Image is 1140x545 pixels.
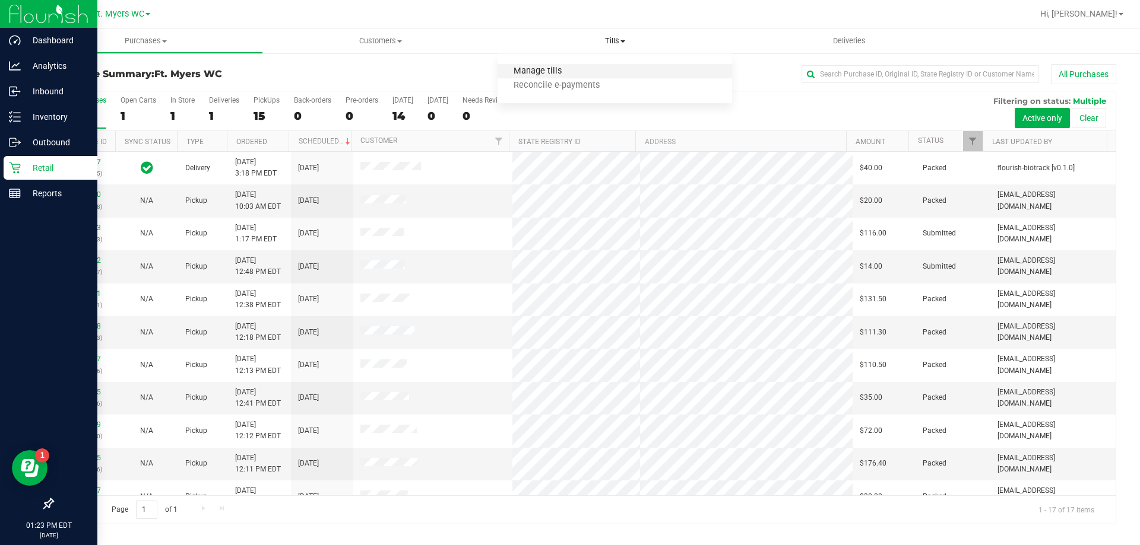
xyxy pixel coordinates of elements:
span: Customers [264,36,497,46]
div: [DATE] [392,96,413,104]
span: [DATE] [298,425,319,436]
div: Deliveries [209,96,239,104]
div: Needs Review [463,96,506,104]
div: 1 [121,109,156,123]
div: 0 [463,109,506,123]
a: Status [918,136,943,145]
span: Reconcile e-payments [498,81,616,91]
span: 1 - 17 of 17 items [1029,501,1104,518]
span: [DATE] [298,491,319,502]
span: [DATE] [298,195,319,206]
span: Submitted [923,228,956,239]
button: N/A [140,195,153,206]
span: $110.50 [860,359,886,371]
span: Pickup [185,425,207,436]
span: Not Applicable [140,328,153,336]
span: [DATE] 12:11 PM EDT [235,452,281,475]
span: [DATE] [298,359,319,371]
button: Clear [1072,108,1106,128]
a: Ordered [236,138,267,146]
span: Pickup [185,458,207,469]
a: 11832927 [68,486,101,495]
span: Pickup [185,261,207,272]
span: [DATE] 12:48 PM EDT [235,255,281,278]
button: N/A [140,294,153,305]
span: Packed [923,491,946,502]
div: Open Carts [121,96,156,104]
a: 11833739 [68,420,101,429]
span: [DATE] [298,162,319,174]
iframe: Resource center [12,450,47,486]
button: All Purchases [1051,64,1116,84]
a: Scheduled [299,137,353,145]
span: [DATE] 3:18 PM EDT [235,157,277,179]
span: [EMAIL_ADDRESS][DOMAIN_NAME] [997,353,1109,376]
div: 1 [209,109,239,123]
span: Packed [923,359,946,371]
div: PickUps [254,96,280,104]
span: Pickup [185,491,207,502]
span: Tills [498,36,732,46]
div: Pre-orders [346,96,378,104]
p: [DATE] [5,531,92,540]
span: Manage tills [498,66,578,77]
span: [EMAIL_ADDRESS][DOMAIN_NAME] [997,255,1109,278]
span: $20.00 [860,195,882,206]
span: Packed [923,392,946,403]
p: Analytics [21,59,92,73]
a: Purchases [28,28,263,53]
span: [DATE] 12:12 PM EDT [235,419,281,442]
button: Active only [1015,108,1070,128]
span: Not Applicable [140,393,153,401]
span: [EMAIL_ADDRESS][DOMAIN_NAME] [997,321,1109,343]
div: In Store [170,96,195,104]
inline-svg: Outbound [9,136,21,148]
a: Last Updated By [992,138,1052,146]
span: $72.00 [860,425,882,436]
span: [EMAIL_ADDRESS][DOMAIN_NAME] [997,189,1109,212]
span: [DATE] [298,458,319,469]
inline-svg: Inbound [9,85,21,97]
span: [DATE] [298,261,319,272]
span: Pickup [185,327,207,338]
h3: Purchase Summary: [52,69,407,79]
a: 11834301 [68,289,101,298]
div: 0 [294,109,331,123]
a: Tills Manage tills Reconcile e-payments [498,28,732,53]
div: [DATE] [427,96,448,104]
p: Retail [21,161,92,175]
span: Packed [923,162,946,174]
span: [EMAIL_ADDRESS][DOMAIN_NAME] [997,485,1109,508]
span: [DATE] [298,294,319,305]
span: $111.30 [860,327,886,338]
div: 14 [392,109,413,123]
th: Address [635,131,846,152]
a: 11834723 [68,224,101,232]
span: Packed [923,294,946,305]
span: [DATE] 1:17 PM EDT [235,222,277,245]
span: [DATE] 12:38 PM EDT [235,288,281,311]
span: Deliveries [817,36,882,46]
span: Not Applicable [140,295,153,303]
span: [EMAIL_ADDRESS][DOMAIN_NAME] [997,222,1109,245]
span: Page of 1 [102,501,187,519]
span: [EMAIL_ADDRESS][DOMAIN_NAME] [997,288,1109,311]
span: [DATE] [298,392,319,403]
span: Packed [923,327,946,338]
p: 01:23 PM EDT [5,520,92,531]
button: N/A [140,491,153,502]
span: $35.00 [860,392,882,403]
input: Search Purchase ID, Original ID, State Registry ID or Customer Name... [802,65,1039,83]
a: Amount [856,138,885,146]
iframe: Resource center unread badge [35,448,49,463]
span: [DATE] 12:41 PM EDT [235,387,281,409]
a: Filter [963,131,983,151]
inline-svg: Retail [9,162,21,174]
inline-svg: Reports [9,187,21,199]
span: Pickup [185,392,207,403]
span: Purchases [29,36,262,46]
span: [DATE] [298,327,319,338]
span: $176.40 [860,458,886,469]
span: $131.50 [860,294,886,305]
span: Not Applicable [140,426,153,435]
